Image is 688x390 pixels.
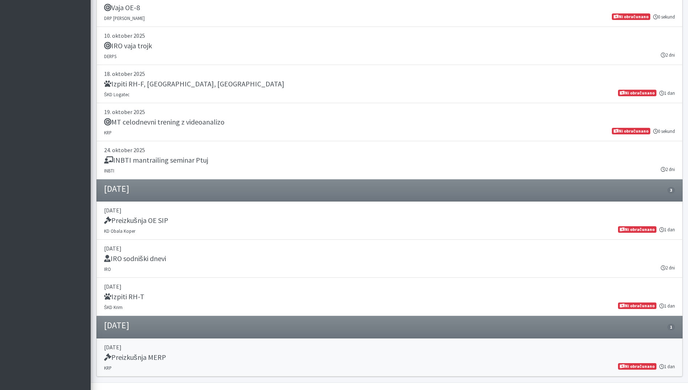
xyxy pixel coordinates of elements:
[104,266,111,272] small: IRO
[104,41,152,50] h5: IRO vaja trojk
[618,226,656,233] span: Ni obračunano
[659,90,675,97] small: 1 dan
[96,240,683,278] a: [DATE] IRO sodniški dnevi IRO 2 dni
[104,146,675,154] p: 24. oktober 2025
[653,128,675,135] small: 0 sekund
[96,338,683,377] a: [DATE] Preizkušnja MERP KRP 1 dan Ni obračunano
[661,264,675,271] small: 2 dni
[653,13,675,20] small: 0 sekund
[104,53,116,59] small: DERPS
[104,156,208,164] h5: INBTI mantrailing seminar Ptuj
[104,69,675,78] p: 18. oktober 2025
[104,130,112,135] small: KRP
[96,278,683,316] a: [DATE] Izpiti RH-T ŠKD Krim 1 dan Ni obračunano
[661,166,675,173] small: 2 dni
[104,365,112,371] small: KRP
[661,52,675,58] small: 2 dni
[618,363,656,370] span: Ni obračunano
[104,320,129,331] h4: [DATE]
[96,27,683,65] a: 10. oktober 2025 IRO vaja trojk DERPS 2 dni
[618,302,656,309] span: Ni obračunano
[96,103,683,141] a: 19. oktober 2025 MT celodnevni trening z videoanalizo KRP 0 sekund Ni obračunano
[104,254,166,263] h5: IRO sodniški dnevi
[104,184,129,194] h4: [DATE]
[104,216,168,225] h5: Preizkušnja OE SIP
[96,202,683,240] a: [DATE] Preizkušnja OE SIP KD Obala Koper 1 dan Ni obračunano
[104,107,675,116] p: 19. oktober 2025
[612,13,650,20] span: Ni obračunano
[104,244,675,253] p: [DATE]
[612,128,650,134] span: Ni obračunano
[659,226,675,233] small: 1 dan
[96,65,683,103] a: 18. oktober 2025 Izpiti RH-F, [GEOGRAPHIC_DATA], [GEOGRAPHIC_DATA] ŠKD Logatec 1 dan Ni obračunano
[104,15,145,21] small: DRP [PERSON_NAME]
[618,90,656,96] span: Ni obračunano
[104,3,140,12] h5: Vaja OE-8
[667,324,675,330] span: 1
[104,353,166,362] h5: Preizkušnja MERP
[104,80,284,88] h5: Izpiti RH-F, [GEOGRAPHIC_DATA], [GEOGRAPHIC_DATA]
[104,343,675,352] p: [DATE]
[659,363,675,370] small: 1 dan
[104,282,675,291] p: [DATE]
[96,141,683,179] a: 24. oktober 2025 INBTI mantrailing seminar Ptuj INBTI 2 dni
[104,292,144,301] h5: Izpiti RH-T
[667,187,675,194] span: 3
[104,304,123,310] small: ŠKD Krim
[104,118,224,126] h5: MT celodnevni trening z videoanalizo
[104,206,675,215] p: [DATE]
[104,168,114,174] small: INBTI
[104,31,675,40] p: 10. oktober 2025
[104,92,130,97] small: ŠKD Logatec
[104,228,135,234] small: KD Obala Koper
[659,302,675,309] small: 1 dan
